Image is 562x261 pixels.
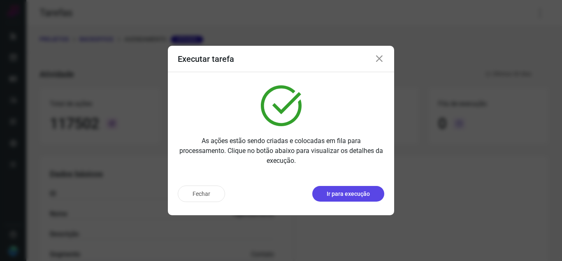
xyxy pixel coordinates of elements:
p: As ações estão sendo criadas e colocadas em fila para processamento. Clique no botão abaixo para ... [178,136,384,166]
p: Ir para execução [327,190,370,198]
button: Fechar [178,186,225,202]
button: Ir para execução [312,186,384,202]
h3: Executar tarefa [178,54,234,64]
img: verified.svg [261,85,302,126]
